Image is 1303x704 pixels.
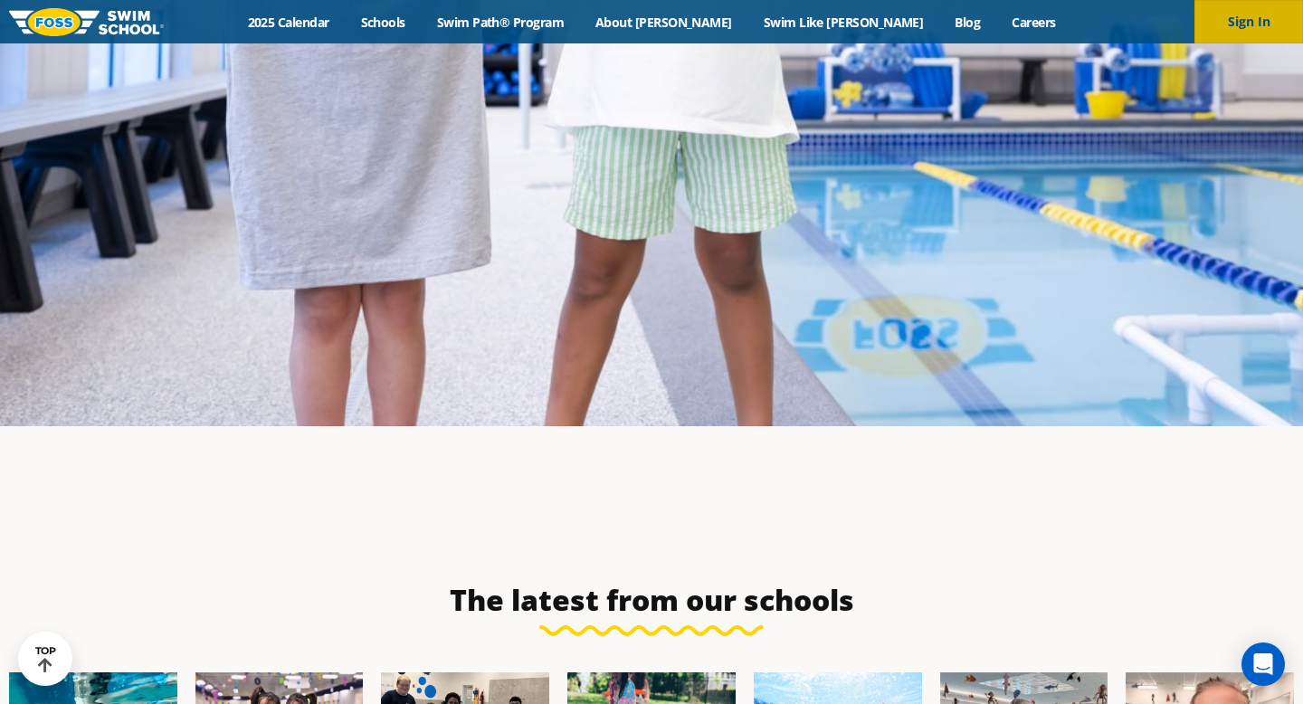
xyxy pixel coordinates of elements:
[421,14,579,31] a: Swim Path® Program
[345,14,421,31] a: Schools
[996,14,1071,31] a: Careers
[9,8,164,36] img: FOSS Swim School Logo
[939,14,996,31] a: Blog
[747,14,939,31] a: Swim Like [PERSON_NAME]
[232,14,345,31] a: 2025 Calendar
[580,14,748,31] a: About [PERSON_NAME]
[1241,642,1285,686] div: Open Intercom Messenger
[35,645,56,673] div: TOP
